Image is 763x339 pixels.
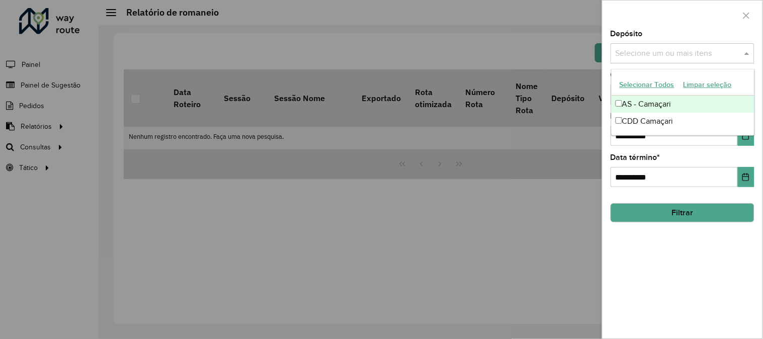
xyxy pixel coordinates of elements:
ng-dropdown-panel: Options list [611,69,755,136]
button: Selecionar Todos [615,77,679,93]
div: CDD Camaçari [612,113,754,130]
label: Grupo de Depósito [611,69,678,81]
button: Choose Date [738,126,754,146]
div: AS - Camaçari [612,96,754,113]
label: Data término [611,151,660,163]
button: Limpar seleção [679,77,736,93]
button: Filtrar [611,203,754,222]
button: Choose Date [738,167,754,187]
label: Depósito [611,28,643,40]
